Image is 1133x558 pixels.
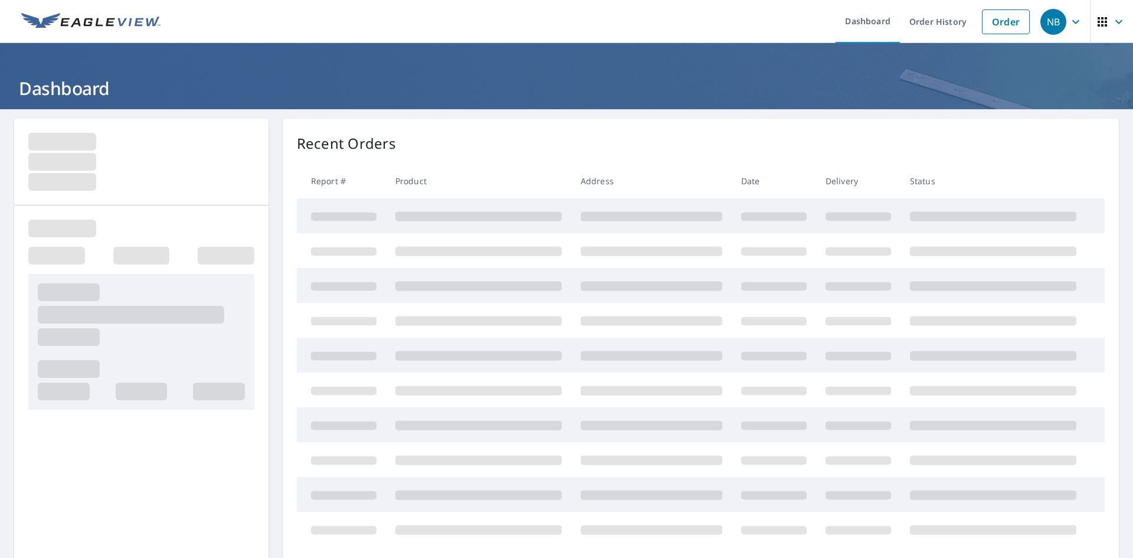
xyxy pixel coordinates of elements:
th: Date [732,164,816,198]
th: Product [386,164,571,198]
img: EV Logo [21,13,161,31]
div: NB [1040,9,1066,35]
th: Report # [297,164,386,198]
h1: Dashboard [14,76,1119,100]
a: Order [982,9,1030,34]
th: Delivery [816,164,900,198]
p: Recent Orders [297,133,396,154]
th: Address [571,164,732,198]
th: Status [900,164,1086,198]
